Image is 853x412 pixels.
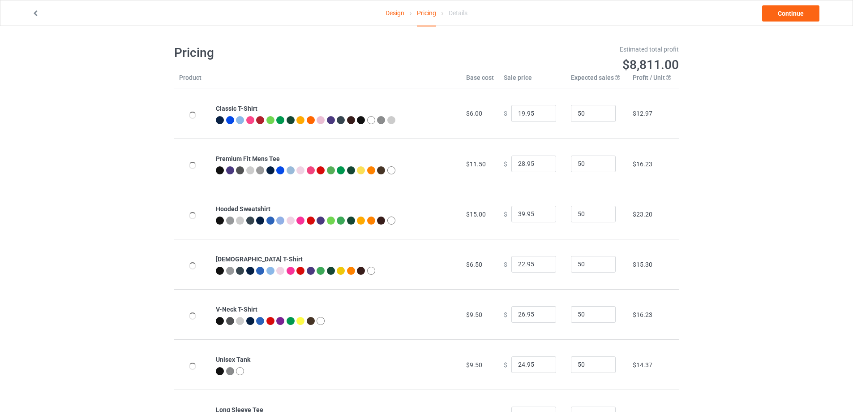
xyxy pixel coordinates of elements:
[762,5,819,22] a: Continue
[566,73,628,88] th: Expected sales
[504,361,507,368] span: $
[377,116,385,124] img: heather_texture.png
[433,45,679,54] div: Estimated total profit
[633,211,652,218] span: $23.20
[466,311,482,318] span: $9.50
[504,311,507,318] span: $
[633,160,652,168] span: $16.23
[216,155,280,162] b: Premium Fit Mens Tee
[622,57,679,72] span: $8,811.00
[226,367,234,375] img: heather_texture.png
[633,361,652,369] span: $14.37
[633,110,652,117] span: $12.97
[504,160,507,167] span: $
[174,73,211,88] th: Product
[216,356,250,363] b: Unisex Tank
[466,110,482,117] span: $6.00
[466,361,482,369] span: $9.50
[449,0,467,26] div: Details
[417,0,436,26] div: Pricing
[499,73,566,88] th: Sale price
[174,45,420,61] h1: Pricing
[216,256,303,263] b: [DEMOGRAPHIC_DATA] T-Shirt
[504,110,507,117] span: $
[216,205,270,213] b: Hooded Sweatshirt
[633,261,652,268] span: $15.30
[461,73,499,88] th: Base cost
[504,260,507,268] span: $
[216,306,257,313] b: V-Neck T-Shirt
[216,105,257,112] b: Classic T-Shirt
[628,73,679,88] th: Profit / Unit
[386,0,404,26] a: Design
[504,210,507,217] span: $
[466,160,486,168] span: $11.50
[256,166,264,174] img: heather_texture.png
[633,311,652,318] span: $16.23
[466,211,486,218] span: $15.00
[466,261,482,268] span: $6.50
